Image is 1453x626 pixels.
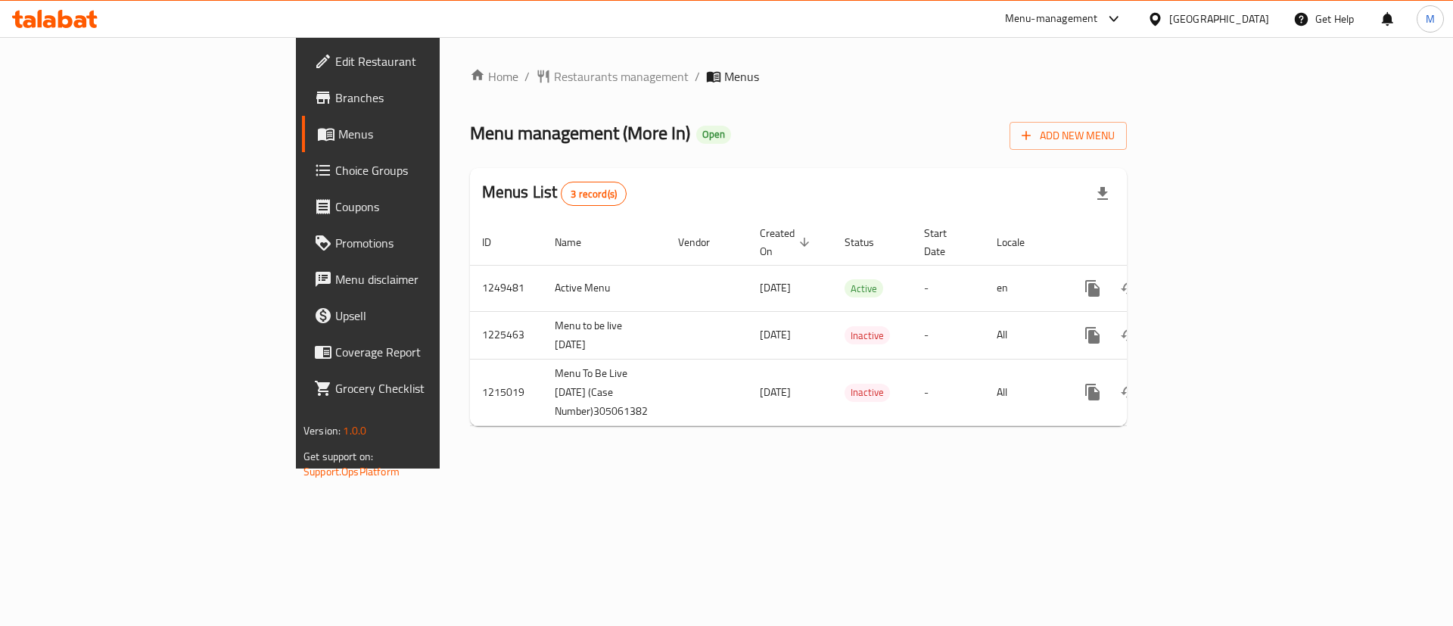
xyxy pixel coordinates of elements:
[912,359,985,425] td: -
[985,265,1063,311] td: en
[302,43,539,79] a: Edit Restaurant
[696,126,731,144] div: Open
[335,307,527,325] span: Upsell
[724,67,759,86] span: Menus
[845,279,883,297] div: Active
[845,384,890,401] span: Inactive
[695,67,700,86] li: /
[845,384,890,402] div: Inactive
[470,220,1232,426] table: enhanced table
[302,297,539,334] a: Upsell
[845,327,890,344] span: Inactive
[1022,126,1115,145] span: Add New Menu
[536,67,689,86] a: Restaurants management
[302,152,539,188] a: Choice Groups
[303,421,341,441] span: Version:
[562,187,626,201] span: 3 record(s)
[997,233,1044,251] span: Locale
[543,265,666,311] td: Active Menu
[335,270,527,288] span: Menu disclaimer
[554,67,689,86] span: Restaurants management
[985,311,1063,359] td: All
[302,261,539,297] a: Menu disclaimer
[1075,374,1111,410] button: more
[302,79,539,116] a: Branches
[760,278,791,297] span: [DATE]
[1075,317,1111,353] button: more
[335,161,527,179] span: Choice Groups
[1075,270,1111,307] button: more
[543,311,666,359] td: Menu to be live [DATE]
[760,382,791,402] span: [DATE]
[1063,220,1232,266] th: Actions
[482,181,627,206] h2: Menus List
[543,359,666,425] td: Menu To Be Live [DATE] (Case Number)305061382
[985,359,1063,425] td: All
[303,462,400,481] a: Support.OpsPlatform
[470,116,690,150] span: Menu management ( More In )
[302,188,539,225] a: Coupons
[343,421,366,441] span: 1.0.0
[1084,176,1121,212] div: Export file
[760,325,791,344] span: [DATE]
[302,225,539,261] a: Promotions
[912,311,985,359] td: -
[335,89,527,107] span: Branches
[302,370,539,406] a: Grocery Checklist
[335,343,527,361] span: Coverage Report
[335,234,527,252] span: Promotions
[302,116,539,152] a: Menus
[845,233,894,251] span: Status
[335,198,527,216] span: Coupons
[924,224,966,260] span: Start Date
[1111,270,1147,307] button: Change Status
[335,52,527,70] span: Edit Restaurant
[1426,11,1435,27] span: M
[1169,11,1269,27] div: [GEOGRAPHIC_DATA]
[338,125,527,143] span: Menus
[678,233,730,251] span: Vendor
[1111,374,1147,410] button: Change Status
[561,182,627,206] div: Total records count
[335,379,527,397] span: Grocery Checklist
[696,128,731,141] span: Open
[1111,317,1147,353] button: Change Status
[482,233,511,251] span: ID
[912,265,985,311] td: -
[555,233,601,251] span: Name
[303,447,373,466] span: Get support on:
[1010,122,1127,150] button: Add New Menu
[302,334,539,370] a: Coverage Report
[1005,10,1098,28] div: Menu-management
[470,67,1127,86] nav: breadcrumb
[845,280,883,297] span: Active
[760,224,814,260] span: Created On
